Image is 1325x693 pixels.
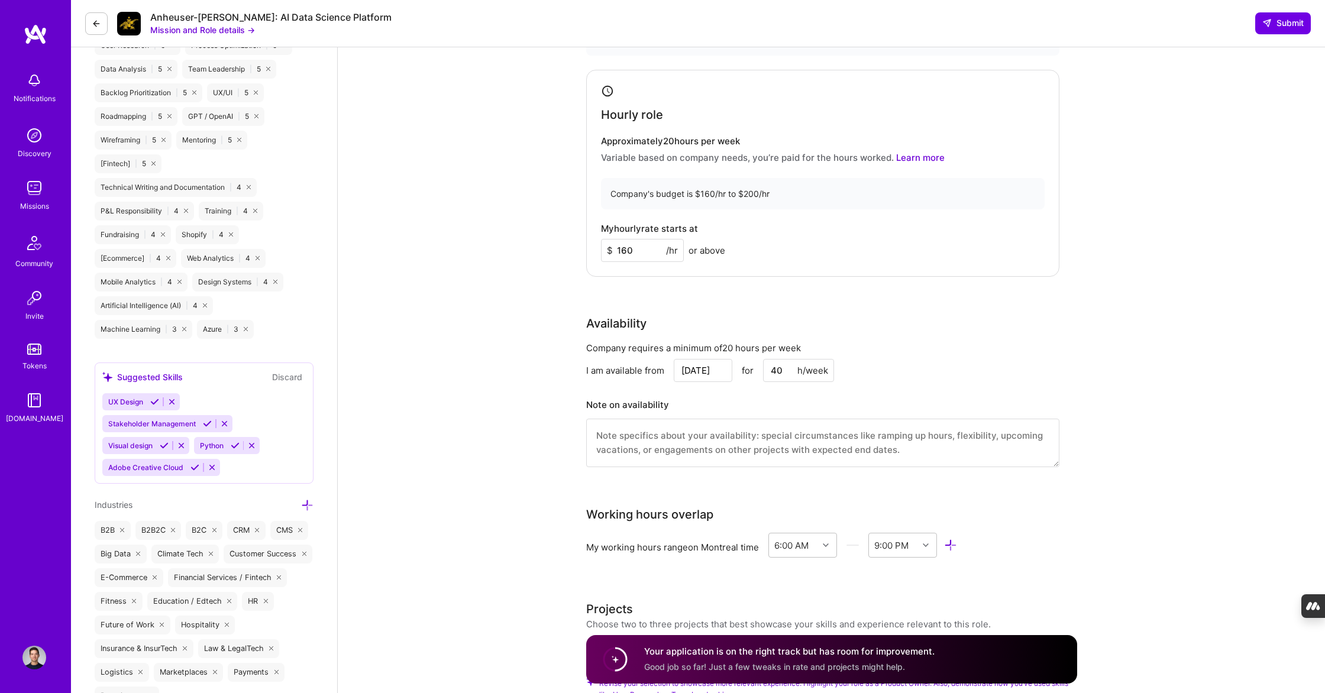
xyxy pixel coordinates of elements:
[171,528,176,533] i: icon Close
[586,315,647,332] div: Availability
[95,592,143,611] div: Fitness
[22,69,46,92] img: bell
[203,303,207,307] i: icon Close
[238,254,241,263] span: |
[237,138,241,142] i: icon Close
[797,364,828,377] div: h/week
[108,441,153,450] span: Visual design
[607,244,613,257] span: $
[601,239,725,262] div: To add a monthly rate, update availability to 40h/week
[95,131,172,150] div: Wireframing 5
[601,85,615,98] i: icon Clock
[1262,18,1272,28] i: icon SendLight
[151,161,156,166] i: icon Close
[167,114,172,118] i: icon Close
[22,360,47,372] div: Tokens
[231,441,240,450] i: Accept
[150,24,255,36] button: Mission and Role details →
[184,209,188,213] i: icon Close
[586,541,759,553] div: My working hours range on Montreal time
[95,60,177,79] div: Data Analysis 5
[227,521,266,540] div: CRM
[95,202,194,221] div: P&L Responsibility 4
[207,83,264,102] div: UX/UI 5
[22,646,46,669] img: User Avatar
[212,230,214,239] span: |
[236,206,238,216] span: |
[95,178,257,197] div: Technical Writing and Documentation 4
[22,124,46,147] img: discovery
[177,280,182,284] i: icon Close
[277,575,282,580] i: icon Close
[108,397,143,406] span: UX Design
[586,600,633,618] div: Projects
[176,88,178,98] span: |
[254,90,258,95] i: icon Close
[167,397,176,406] i: Reject
[586,364,664,377] div: I am available from
[247,441,256,450] i: Reject
[237,88,240,98] span: |
[182,107,264,126] div: GPT / OpenAI 5
[176,131,247,150] div: Mentoring 5
[586,618,991,630] div: Choose two to three projects that best showcase your skills and experience relevant to this role.
[221,135,223,145] span: |
[192,273,283,292] div: Design Systems 4
[135,159,137,169] span: |
[117,12,141,35] img: Company Logo
[175,616,235,634] div: Hospitality
[120,528,125,533] i: icon Close
[644,646,935,658] h4: Your application is on the right track but has room for improvement.
[256,277,258,287] span: |
[150,397,159,406] i: Accept
[227,599,232,604] i: icon Close
[138,670,143,675] i: icon Close
[149,254,151,263] span: |
[18,147,51,160] div: Discovery
[95,154,161,173] div: [Fintech] 5
[182,60,276,79] div: Team Leadership 5
[15,257,53,270] div: Community
[242,592,274,611] div: HR
[95,545,147,564] div: Big Data
[273,280,277,284] i: icon Close
[92,19,101,28] i: icon LeftArrowDark
[254,114,258,118] i: icon Close
[95,500,132,510] span: Industries
[177,441,186,450] i: Reject
[144,230,146,239] span: |
[95,663,149,682] div: Logistics
[689,244,725,257] span: or above
[601,151,1045,164] p: Variable based on company needs, you’re paid for the hours worked.
[20,229,49,257] img: Community
[203,419,212,428] i: Accept
[153,575,157,580] i: icon Close
[229,232,233,237] i: icon Close
[27,344,41,355] img: tokens
[212,528,216,533] i: icon Close
[95,107,177,126] div: Roadmapping 5
[167,67,172,71] i: icon Close
[22,176,46,200] img: teamwork
[182,327,186,331] i: icon Close
[253,209,257,213] i: icon Close
[270,521,309,540] div: CMS
[95,616,170,634] div: Future of Work
[269,646,274,651] i: icon Close
[250,64,252,74] span: |
[269,370,306,384] button: Discard
[95,249,176,268] div: [Ecommerce] 4
[108,419,196,428] span: Stakeholder Management
[846,539,859,552] i: icon HorizontalInLineDivider
[742,364,754,377] div: for
[95,296,213,315] div: Artificial Intelligence (AI) 4
[151,545,219,564] div: Climate Tech
[150,11,392,24] div: Anheuser-[PERSON_NAME]: AI Data Science Platform
[154,663,224,682] div: Marketplaces
[102,371,183,383] div: Suggested Skills
[161,232,165,237] i: icon Close
[1255,12,1311,34] button: Submit
[227,325,229,334] span: |
[230,183,232,192] span: |
[266,67,270,71] i: icon Close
